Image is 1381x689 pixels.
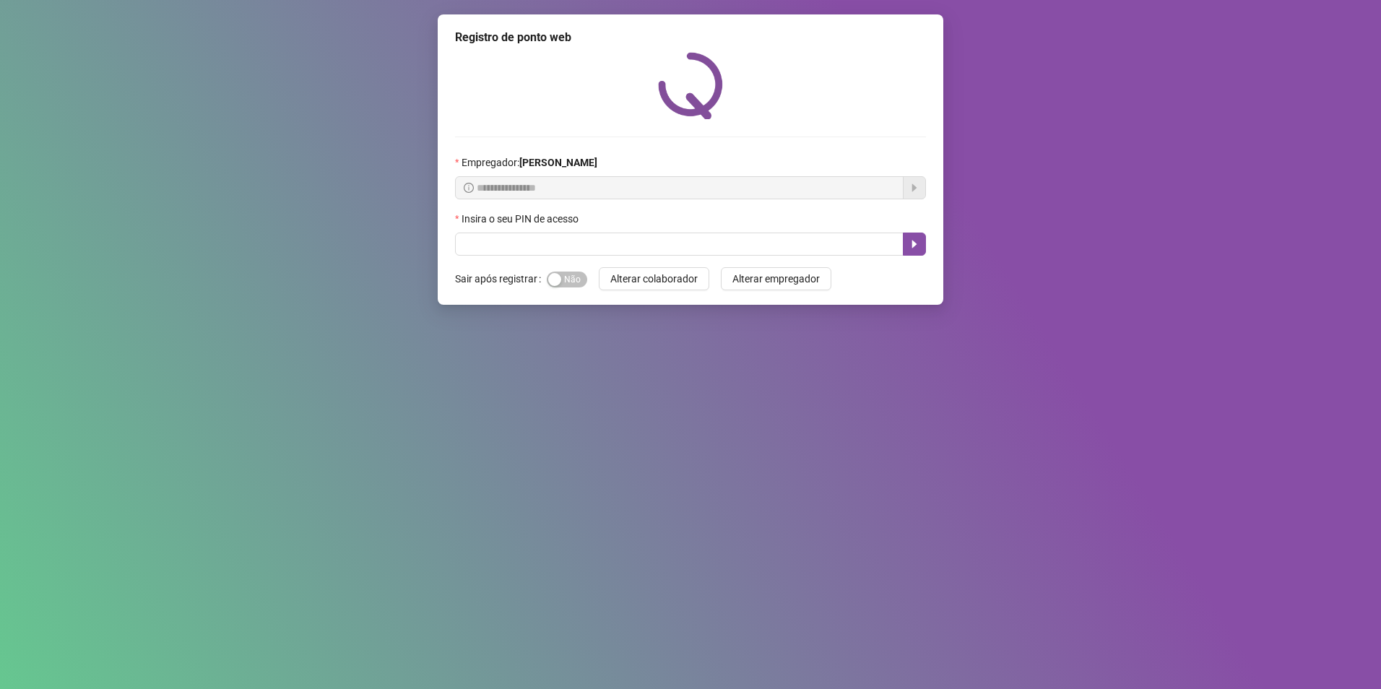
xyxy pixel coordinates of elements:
strong: [PERSON_NAME] [519,157,597,168]
div: Registro de ponto web [455,29,926,46]
span: Empregador : [462,155,597,170]
span: Alterar empregador [732,271,820,287]
label: Sair após registrar [455,267,547,290]
button: Alterar empregador [721,267,831,290]
button: Alterar colaborador [599,267,709,290]
span: info-circle [464,183,474,193]
label: Insira o seu PIN de acesso [455,211,588,227]
img: QRPoint [658,52,723,119]
span: caret-right [909,238,920,250]
span: Alterar colaborador [610,271,698,287]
